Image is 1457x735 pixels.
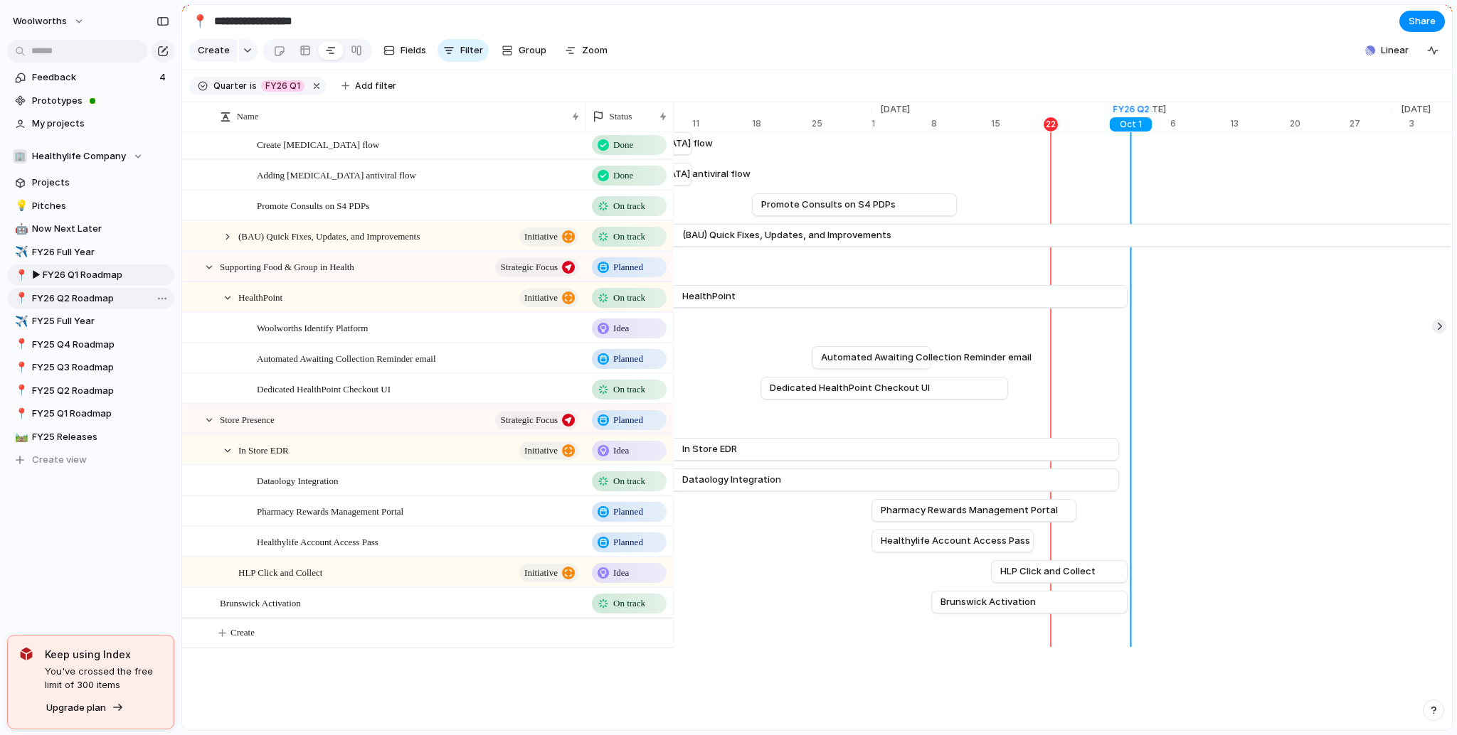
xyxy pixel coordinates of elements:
a: 📍FY25 Q1 Roadmap [7,403,174,424]
span: Create [MEDICAL_DATA] flow [257,136,379,152]
div: 📍 [15,336,25,353]
button: 📍 [13,407,27,421]
span: HLP Click and Collect [1000,564,1096,579]
div: 📍 [15,406,25,422]
button: initiative [519,227,578,246]
a: 📍▶︎ FY26 Q1 Roadmap [7,264,174,286]
button: 📍 [13,360,27,375]
span: is [250,80,257,92]
span: Pharmacy Rewards Management Portal [881,503,1058,517]
span: Fields [401,43,426,58]
span: HealthPoint [682,289,736,304]
a: ✈️FY25 Full Year [7,311,174,332]
span: FY25 Q2 Roadmap [32,384,169,398]
a: Adding [MEDICAL_DATA] antiviral flow [582,163,683,185]
span: (BAU) Quick Fixes, Updates, and Improvements [682,228,891,242]
span: 4 [159,70,169,85]
button: initiative [519,289,578,307]
span: On track [613,291,645,305]
div: ✈️ [15,313,25,330]
button: Filter [438,39,489,62]
div: 🤖 [15,221,25,237]
a: 💡Pitches [7,195,174,217]
span: In Store EDR [238,441,289,458]
div: Oct 1 [1110,117,1153,132]
span: initiative [524,288,558,308]
button: is [247,78,260,94]
span: On track [613,382,645,397]
span: On track [613,230,645,244]
span: Done [613,138,633,152]
div: 22 [1044,117,1058,132]
div: 🏢 [13,149,27,163]
span: FY26 Q2 Roadmap [32,291,169,306]
a: HealthPoint [411,286,1118,307]
a: Feedback4 [7,67,174,88]
span: You've crossed the free limit of 300 items [45,665,162,692]
a: Projects [7,172,174,193]
div: 8 [931,117,991,130]
div: 📍 [15,360,25,376]
span: [DATE] [1128,102,1175,117]
button: Add filter [333,76,405,96]
button: Strategic Focus [495,258,578,277]
a: 📍FY25 Q2 Roadmap [7,380,174,402]
span: Pitches [32,199,169,213]
span: Keep using Index [45,647,162,662]
a: In Store EDR [642,439,1110,460]
button: Upgrade plan [42,698,128,718]
div: ✈️ [15,244,25,260]
div: 1 [871,117,931,130]
span: Share [1409,14,1436,28]
a: 📍FY25 Q3 Roadmap [7,357,174,378]
div: 💡 [15,198,25,214]
span: [DATE] [1392,102,1439,117]
div: 6 [1170,117,1230,130]
button: Create [196,618,695,648]
button: Share [1399,11,1445,32]
span: Add filter [355,80,396,92]
a: Pharmacy Rewards Management Portal [881,500,1067,521]
span: Dedicated HealthPoint Checkout UI [257,380,391,397]
span: Brunswick Activation [941,595,1036,609]
span: Dataology Integration [257,472,338,488]
a: My projects [7,113,174,134]
div: 📍 [15,382,25,399]
button: Group [494,39,553,62]
div: 📍 [15,290,25,306]
span: On track [613,474,645,488]
a: Dedicated HealthPoint Checkout UI [770,377,999,399]
span: Promote Consults on S4 PDPs [257,197,369,213]
span: Brunswick Activation [220,594,301,611]
div: 13 [1230,117,1290,130]
span: Done [613,168,633,183]
button: 📍 [13,268,27,282]
span: initiative [524,563,558,583]
div: 18 [752,117,812,130]
a: ✈️FY26 Full Year [7,242,174,263]
div: 11 [692,117,752,130]
span: FY25 Q3 Roadmap [32,360,169,375]
span: Upgrade plan [46,701,106,715]
span: (BAU) Quick Fixes, Updates, and Improvements [238,227,420,244]
button: 📍 [13,338,27,352]
div: 22 [1051,117,1111,130]
span: FY26 Q1 [265,80,300,92]
span: HealthPoint [238,289,282,305]
button: Zoom [559,39,613,62]
span: My projects [32,117,169,131]
span: Store Presence [220,411,275,427]
span: initiative [524,227,558,247]
span: Woolworths Identify Platform [257,319,368,336]
span: Idea [613,566,629,580]
a: 📍FY26 Q2 Roadmap [7,288,174,309]
span: Linear [1381,43,1409,58]
span: Healthylife Company [32,149,126,163]
a: 📍FY25 Q4 Roadmap [7,334,174,355]
div: 🤖Now Next Later [7,218,174,240]
span: Pharmacy Rewards Management Portal [257,503,403,519]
